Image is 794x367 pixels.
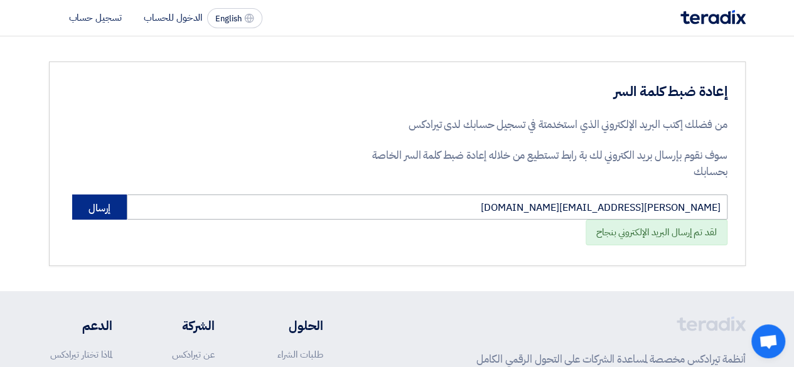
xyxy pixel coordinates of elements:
[364,82,727,102] h3: إعادة ضبط كلمة السر
[277,348,323,361] a: طلبات الشراء
[751,324,785,358] a: Open chat
[144,11,202,24] li: الدخول للحساب
[252,316,323,335] li: الحلول
[72,194,127,220] button: إرسال
[149,316,215,335] li: الشركة
[207,8,262,28] button: English
[69,11,122,24] li: تسجيل حساب
[172,348,215,361] a: عن تيرادكس
[215,14,242,23] span: English
[50,348,112,361] a: لماذا تختار تيرادكس
[49,316,112,335] li: الدعم
[364,147,727,179] p: سوف نقوم بإرسال بريد الكتروني لك بة رابط تستطيع من خلاله إعادة ضبط كلمة السر الخاصة بحسابك
[680,10,746,24] img: Teradix logo
[127,194,727,220] input: أدخل البريد الإلكتروني
[586,220,727,245] div: لقد تم إرسال البريد الإلكتروني بنجاح
[364,117,727,133] p: من فضلك إكتب البريد الإلكتروني الذي استخدمتة في تسجيل حسابك لدى تيرادكس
